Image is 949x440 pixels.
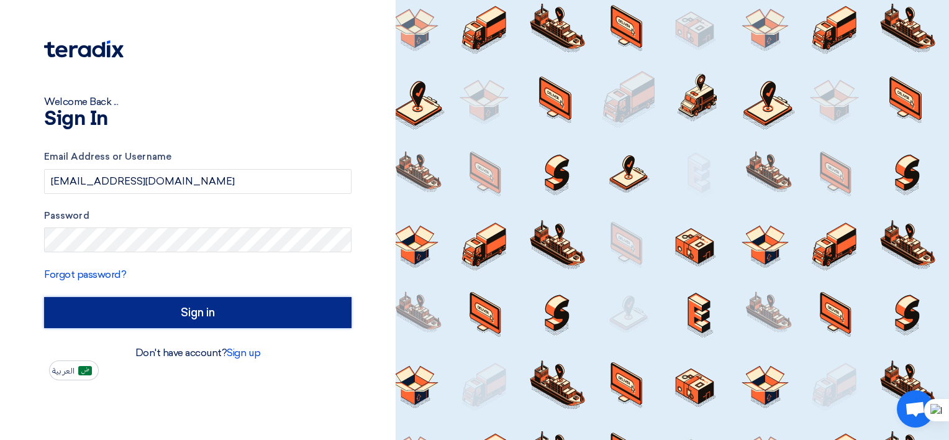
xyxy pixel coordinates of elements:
label: Email Address or Username [44,150,352,164]
a: Sign up [227,347,260,359]
span: العربية [52,367,75,375]
input: Enter your business email or username [44,169,352,194]
img: ar-AR.png [78,366,92,375]
input: Sign in [44,297,352,328]
div: Don't have account? [44,346,352,360]
label: Password [44,209,352,223]
div: Welcome Back ... [44,94,352,109]
a: Forgot password? [44,268,126,280]
a: Open chat [897,390,934,428]
button: العربية [49,360,99,380]
img: Teradix logo [44,40,124,58]
h1: Sign In [44,109,352,129]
